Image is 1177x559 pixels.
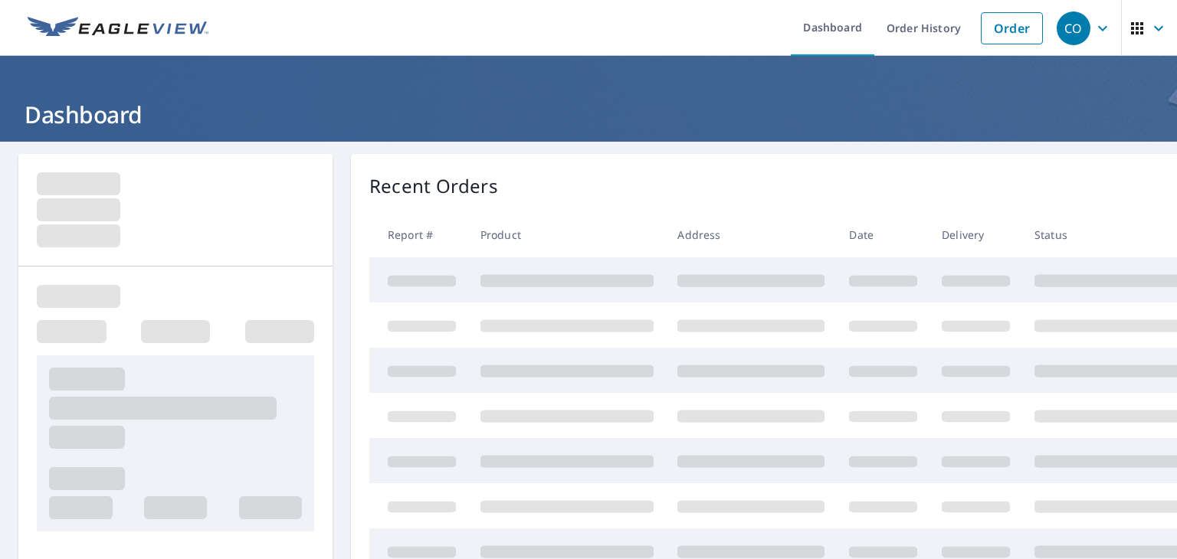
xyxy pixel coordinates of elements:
th: Product [468,212,666,257]
h1: Dashboard [18,99,1159,130]
th: Address [665,212,837,257]
img: EV Logo [28,17,208,40]
th: Date [837,212,929,257]
div: CO [1057,11,1090,45]
p: Recent Orders [369,172,498,200]
th: Delivery [929,212,1022,257]
a: Order [981,12,1043,44]
th: Report # [369,212,468,257]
